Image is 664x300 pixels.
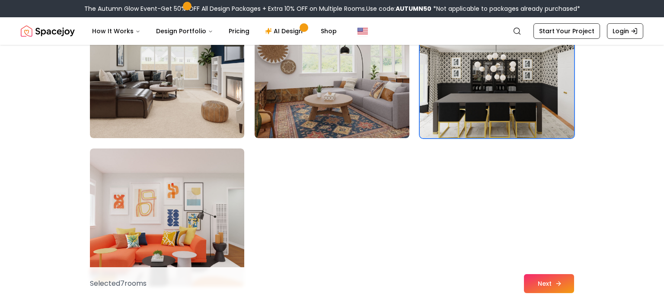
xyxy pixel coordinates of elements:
a: AI Design [258,22,312,40]
p: Selected 7 room s [90,278,147,289]
div: The Autumn Glow Event-Get 50% OFF All Design Packages + Extra 10% OFF on Multiple Rooms. [84,4,580,13]
button: How It Works [85,22,147,40]
nav: Main [85,22,344,40]
nav: Global [21,17,643,45]
a: Spacejoy [21,22,75,40]
b: AUTUMN50 [396,4,431,13]
img: Room room-100 [90,148,244,287]
span: *Not applicable to packages already purchased* [431,4,580,13]
img: United States [358,26,368,36]
a: Start Your Project [533,23,600,39]
button: Design Portfolio [149,22,220,40]
a: Login [607,23,643,39]
span: Use code: [366,4,431,13]
a: Shop [314,22,344,40]
img: Spacejoy Logo [21,22,75,40]
a: Pricing [222,22,256,40]
button: Next [524,274,574,293]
